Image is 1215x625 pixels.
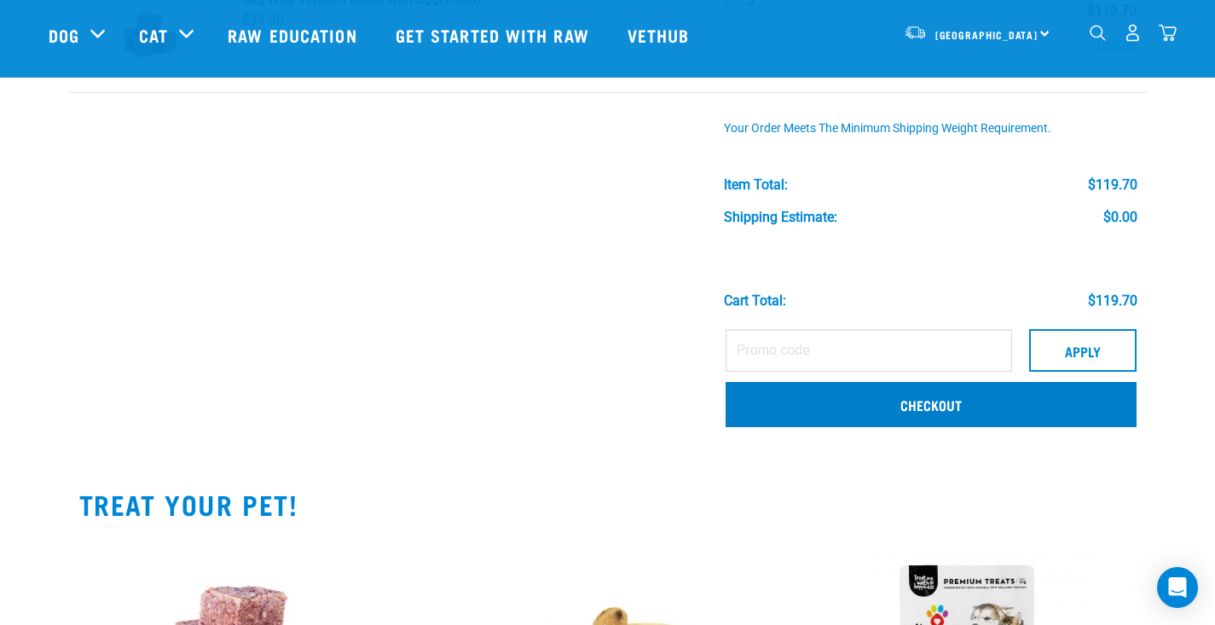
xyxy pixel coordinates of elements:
[1090,25,1106,41] img: home-icon-1@2x.png
[724,293,786,309] div: Cart total:
[1157,567,1198,608] div: Open Intercom Messenger
[726,329,1012,372] input: Promo code
[610,1,711,69] a: Vethub
[1159,24,1177,42] img: home-icon@2x.png
[935,32,1039,38] span: [GEOGRAPHIC_DATA]
[726,382,1137,426] a: Checkout
[724,210,837,225] div: Shipping Estimate:
[904,25,927,40] img: van-moving.png
[1029,329,1137,372] button: Apply
[1088,177,1137,193] div: $119.70
[1088,293,1137,309] div: $119.70
[49,22,79,48] a: Dog
[79,489,1137,519] h2: TREAT YOUR PET!
[379,1,610,69] a: Get started with Raw
[724,177,788,193] div: Item Total:
[1103,210,1137,225] div: $0.00
[724,122,1137,136] div: Your order meets the minimum shipping weight requirement.
[139,22,168,48] a: Cat
[211,1,378,69] a: Raw Education
[1124,24,1142,42] img: user.png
